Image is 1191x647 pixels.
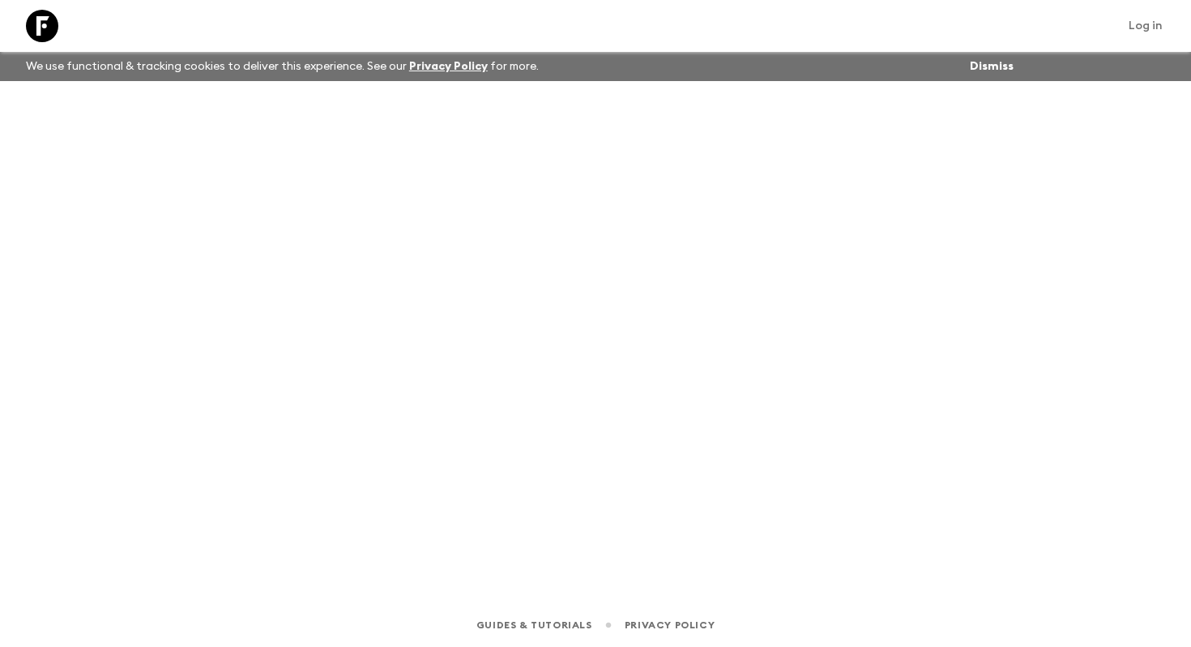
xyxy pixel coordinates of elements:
p: We use functional & tracking cookies to deliver this experience. See our for more. [19,52,545,81]
a: Log in [1120,15,1172,37]
a: Privacy Policy [625,616,715,634]
a: Privacy Policy [409,61,488,72]
a: Guides & Tutorials [476,616,592,634]
button: Dismiss [966,55,1018,78]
